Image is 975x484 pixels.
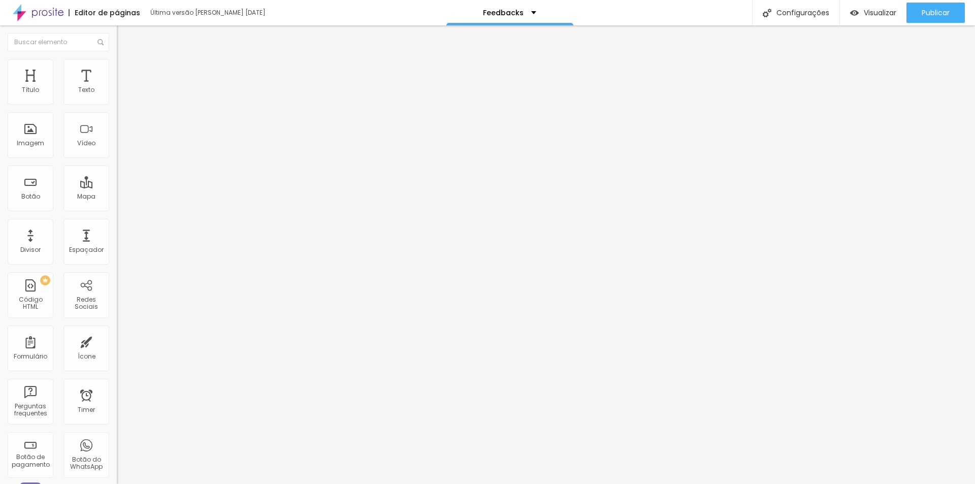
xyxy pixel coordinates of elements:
div: Vídeo [77,140,95,147]
div: Última versão [PERSON_NAME] [DATE] [150,10,267,16]
div: Editor de páginas [69,9,140,16]
div: Texto [78,86,94,93]
div: Formulário [14,353,47,360]
img: view-1.svg [850,9,859,17]
p: Feedbacks [483,9,524,16]
div: Timer [78,406,95,413]
button: Visualizar [840,3,906,23]
div: Divisor [20,246,41,253]
iframe: Editor [117,25,975,484]
div: Código HTML [10,296,50,311]
div: Perguntas frequentes [10,403,50,417]
div: Título [22,86,39,93]
div: Ícone [78,353,95,360]
button: Publicar [906,3,965,23]
div: Mapa [77,193,95,200]
div: Botão do WhatsApp [66,456,106,471]
span: Visualizar [864,9,896,17]
img: Icone [763,9,771,17]
span: Publicar [922,9,950,17]
div: Botão [21,193,40,200]
div: Imagem [17,140,44,147]
div: Botão de pagamento [10,454,50,468]
div: Redes Sociais [66,296,106,311]
input: Buscar elemento [8,33,109,51]
img: Icone [97,39,104,45]
div: Espaçador [69,246,104,253]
